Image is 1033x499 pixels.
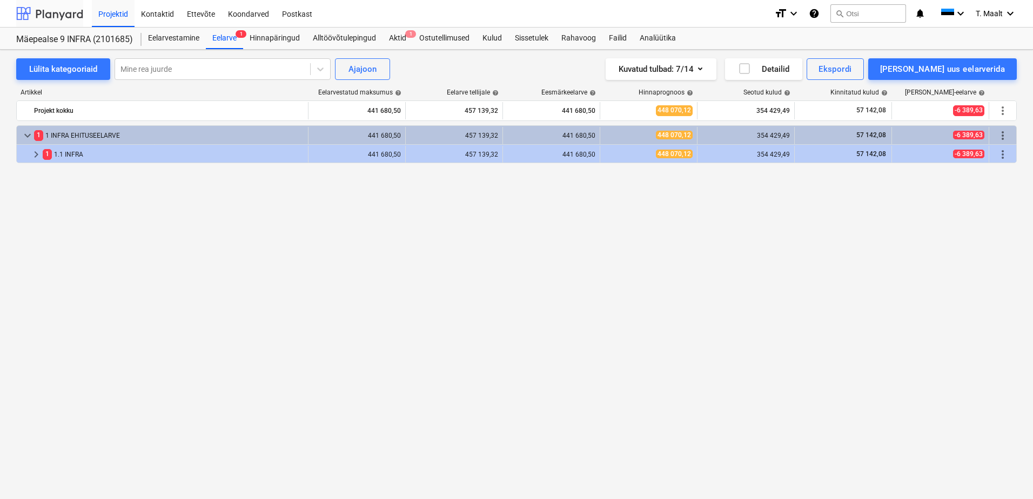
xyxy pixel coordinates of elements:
[393,90,401,96] span: help
[313,132,401,139] div: 441 680,50
[410,151,498,158] div: 457 139,32
[905,89,985,96] div: [PERSON_NAME]-eelarve
[34,102,304,119] div: Projekt kokku
[318,89,401,96] div: Eelarvestatud maksumus
[809,7,820,20] i: Abikeskus
[507,102,595,119] div: 441 680,50
[633,28,682,49] a: Analüütika
[490,90,499,96] span: help
[953,131,984,139] span: -6 389,63
[30,148,43,161] span: keyboard_arrow_right
[206,28,243,49] div: Eelarve
[915,7,925,20] i: notifications
[880,62,1005,76] div: [PERSON_NAME] uus eelarverida
[43,149,52,159] span: 1
[313,102,401,119] div: 441 680,50
[953,105,984,116] span: -6 389,63
[606,58,716,80] button: Kuvatud tulbad:7/14
[21,129,34,142] span: keyboard_arrow_down
[787,7,800,20] i: keyboard_arrow_down
[996,148,1009,161] span: Rohkem tegevusi
[639,89,693,96] div: Hinnaprognoos
[954,7,967,20] i: keyboard_arrow_down
[348,62,377,76] div: Ajajoon
[413,28,476,49] a: Ostutellimused
[306,28,383,49] a: Alltöövõtulepingud
[996,129,1009,142] span: Rohkem tegevusi
[476,28,508,49] a: Kulud
[953,150,984,158] span: -6 389,63
[738,62,789,76] div: Detailid
[508,28,555,49] a: Sissetulek
[29,62,97,76] div: Lülita kategooriaid
[206,28,243,49] a: Eelarve1
[16,34,129,45] div: Mäepealse 9 INFRA (2101685)
[236,30,246,38] span: 1
[855,131,887,139] span: 57 142,08
[782,90,790,96] span: help
[43,146,304,163] div: 1.1 INFRA
[383,28,413,49] div: Aktid
[743,89,790,96] div: Seotud kulud
[507,151,595,158] div: 441 680,50
[410,132,498,139] div: 457 139,32
[702,102,790,119] div: 354 429,49
[447,89,499,96] div: Eelarve tellijale
[555,28,602,49] a: Rahavoog
[835,9,844,18] span: search
[34,127,304,144] div: 1 INFRA EHITUSEELARVE
[619,62,703,76] div: Kuvatud tulbad : 7/14
[976,90,985,96] span: help
[656,150,693,158] span: 448 070,12
[16,58,110,80] button: Lülita kategooriaid
[16,89,309,96] div: Artikkel
[685,90,693,96] span: help
[243,28,306,49] a: Hinnapäringud
[879,90,888,96] span: help
[976,9,1003,18] span: T. Maalt
[1004,7,1017,20] i: keyboard_arrow_down
[405,30,416,38] span: 1
[830,89,888,96] div: Kinnitatud kulud
[725,58,802,80] button: Detailid
[656,105,693,116] span: 448 070,12
[868,58,1017,80] button: [PERSON_NAME] uus eelarverida
[855,106,887,115] span: 57 142,08
[996,104,1009,117] span: Rohkem tegevusi
[656,131,693,139] span: 448 070,12
[819,62,851,76] div: Ekspordi
[142,28,206,49] a: Eelarvestamine
[335,58,390,80] button: Ajajoon
[807,58,863,80] button: Ekspordi
[507,132,595,139] div: 441 680,50
[774,7,787,20] i: format_size
[702,132,790,139] div: 354 429,49
[702,151,790,158] div: 354 429,49
[383,28,413,49] a: Aktid1
[602,28,633,49] a: Failid
[855,150,887,158] span: 57 142,08
[313,151,401,158] div: 441 680,50
[34,130,43,140] span: 1
[830,4,906,23] button: Otsi
[410,102,498,119] div: 457 139,32
[541,89,596,96] div: Eesmärkeelarve
[587,90,596,96] span: help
